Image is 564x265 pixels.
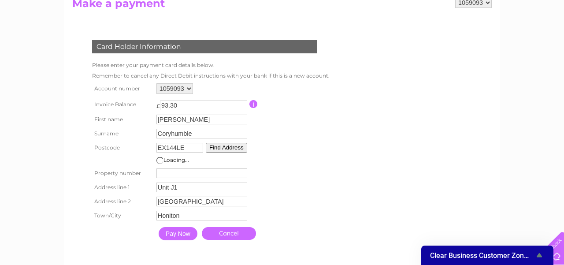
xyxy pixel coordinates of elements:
[156,157,163,164] img: page-loader.gif
[202,227,256,240] a: Cancel
[156,157,247,164] div: Loading...
[90,141,154,155] th: Postcode
[90,209,154,223] th: Town/City
[206,143,247,153] button: Find Address
[74,5,491,43] div: Clear Business is a trading name of Verastar Limited (registered in [GEOGRAPHIC_DATA] No. 3667643...
[90,60,332,71] td: Please enter your payment card details below.
[156,98,160,109] td: £
[90,127,154,141] th: Surname
[90,112,154,127] th: First name
[430,250,545,261] button: Show survey - Clear Business Customer Zone Survey
[398,4,459,15] a: 0333 014 3131
[90,81,154,96] th: Account number
[249,100,258,108] input: Information
[90,180,154,194] th: Address line 1
[90,194,154,209] th: Address line 2
[159,227,197,240] input: Pay Now
[430,251,534,260] span: Clear Business Customer Zone Survey
[431,37,450,44] a: Energy
[456,37,482,44] a: Telecoms
[487,37,500,44] a: Blog
[90,71,332,81] td: Remember to cancel any Direct Debit instructions with your bank if this is a new account.
[20,23,65,50] img: logo.png
[535,37,556,44] a: Log out
[409,37,426,44] a: Water
[90,96,154,112] th: Invoice Balance
[92,40,317,53] div: Card Holder Information
[505,37,527,44] a: Contact
[90,166,154,180] th: Property number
